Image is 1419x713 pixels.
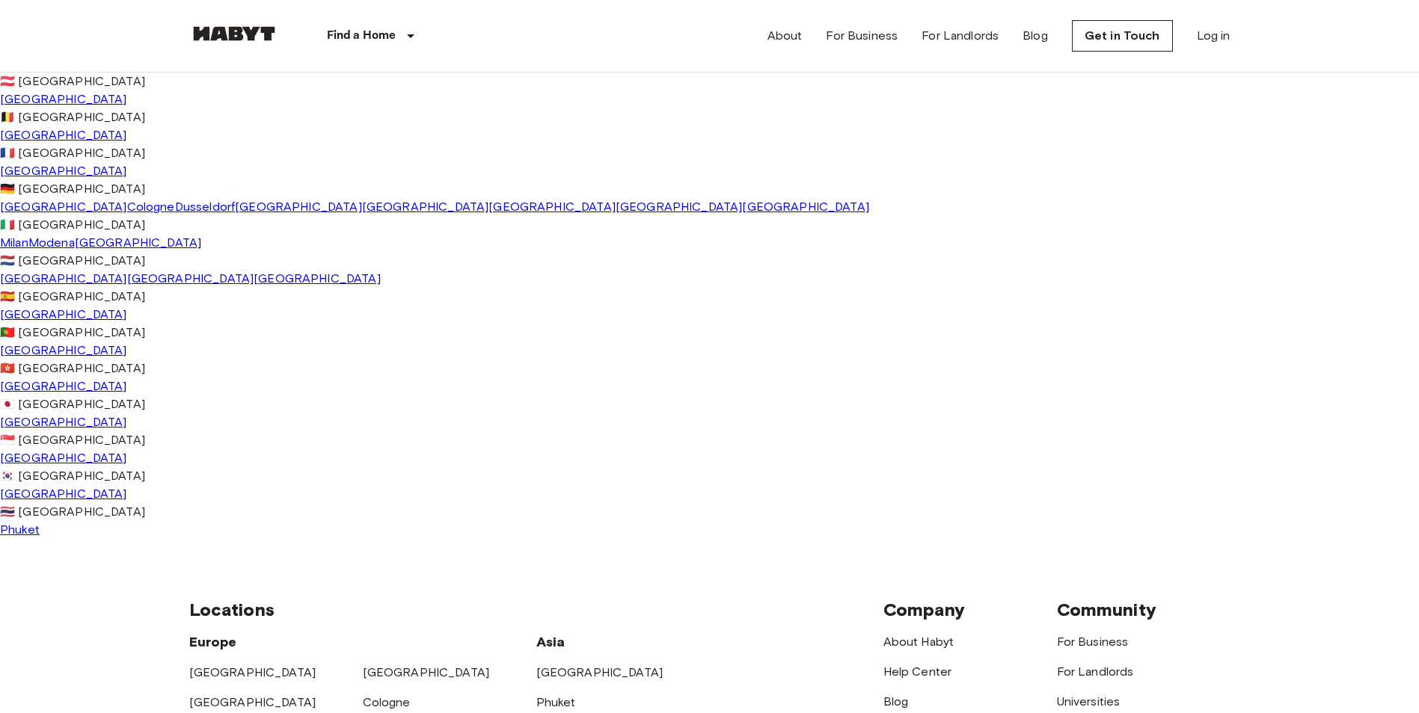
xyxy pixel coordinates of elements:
[883,635,954,649] a: About Habyt
[189,695,316,709] a: [GEOGRAPHIC_DATA]
[883,664,952,679] a: Help Center
[536,665,663,679] a: [GEOGRAPHIC_DATA]
[235,200,362,214] a: [GEOGRAPHIC_DATA]
[488,200,616,214] a: [GEOGRAPHIC_DATA]
[883,694,909,709] a: Blog
[127,200,175,214] a: Cologne
[826,27,898,45] a: For Business
[767,27,803,45] a: About
[327,27,396,45] p: Find a Home
[127,271,254,285] a: [GEOGRAPHIC_DATA]
[1023,27,1048,45] a: Blog
[28,235,75,250] a: Modena
[363,665,490,679] a: [GEOGRAPHIC_DATA]
[362,200,489,214] a: [GEOGRAPHIC_DATA]
[1197,27,1230,45] a: Log in
[254,271,381,285] a: [GEOGRAPHIC_DATA]
[1057,599,1156,620] span: Community
[189,634,237,650] span: Europe
[189,26,279,41] img: Habyt
[175,200,236,214] a: Dusseldorf
[189,599,275,620] span: Locations
[363,695,411,709] a: Cologne
[922,27,999,45] a: For Landlords
[742,200,869,214] a: [GEOGRAPHIC_DATA]
[75,235,202,250] a: [GEOGRAPHIC_DATA]
[1057,635,1129,649] a: For Business
[536,695,576,709] a: Phuket
[616,200,743,214] a: [GEOGRAPHIC_DATA]
[1057,664,1134,679] a: For Landlords
[1057,694,1121,709] a: Universities
[883,599,966,620] span: Company
[536,634,566,650] span: Asia
[1072,20,1173,52] a: Get in Touch
[189,665,316,679] a: [GEOGRAPHIC_DATA]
